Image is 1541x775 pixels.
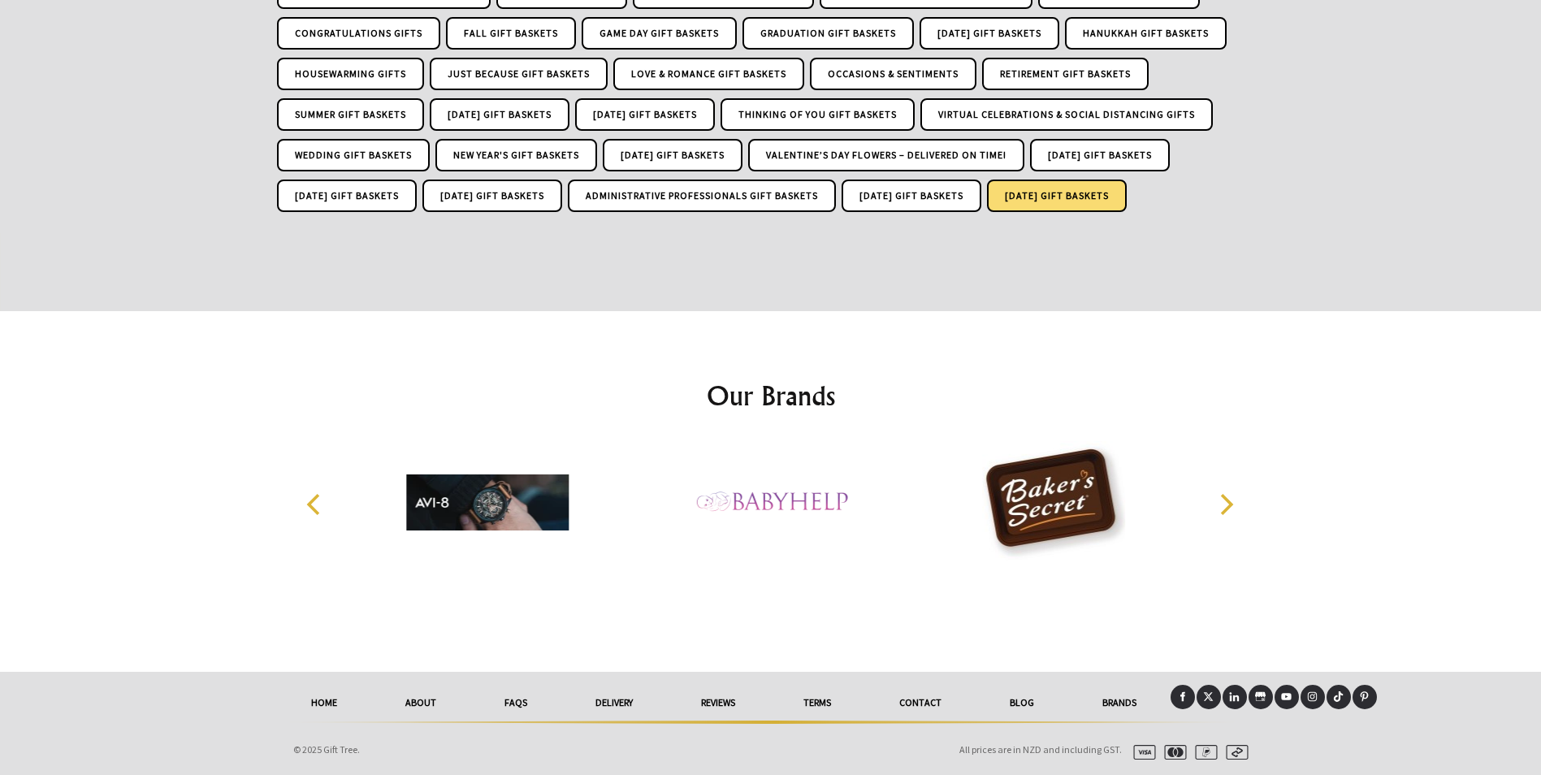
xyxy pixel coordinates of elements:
a: [DATE] Gift Baskets [603,139,742,171]
img: paypal.svg [1188,745,1218,760]
img: AVI-8 [406,441,569,563]
a: [DATE] Gift Baskets [430,98,569,131]
a: Summer Gift Baskets [277,98,424,131]
a: Love & Romance Gift Baskets [613,58,804,90]
a: Graduation Gift Baskets [742,17,914,50]
a: Congratulations Gifts [277,17,440,50]
h2: Our Brands [290,376,1252,415]
a: X (Twitter) [1197,685,1221,709]
a: Facebook [1171,685,1195,709]
a: Thinking of You Gift Baskets [721,98,915,131]
a: [DATE] Gift Baskets [842,180,981,212]
img: Baker's Secret [972,441,1135,563]
a: FAQs [470,685,561,721]
a: Housewarming Gifts [277,58,424,90]
a: reviews [667,685,769,721]
img: visa.svg [1127,745,1156,760]
img: afterpay.svg [1219,745,1249,760]
a: Virtual Celebrations & Social Distancing Gifts [920,98,1213,131]
img: mastercard.svg [1158,745,1187,760]
a: HOME [277,685,371,721]
a: Wedding Gift Baskets [277,139,430,171]
a: Occasions & Sentiments [810,58,976,90]
a: Valentine’s Day Flowers – Delivered On Time! [748,139,1024,171]
a: Pinterest [1353,685,1377,709]
a: delivery [561,685,667,721]
a: Fall Gift Baskets [446,17,576,50]
a: [DATE] Gift Baskets [1030,139,1170,171]
a: Hanukkah Gift Baskets [1065,17,1227,50]
a: Contact [865,685,976,721]
a: Brands [1068,685,1171,721]
a: [DATE] Gift Baskets [920,17,1059,50]
a: Instagram [1301,685,1325,709]
a: Youtube [1275,685,1299,709]
a: Tiktok [1327,685,1351,709]
a: LinkedIn [1223,685,1247,709]
a: About [371,685,470,721]
a: [DATE] Gift Baskets [422,180,562,212]
button: Previous [298,487,334,522]
span: © 2025 Gift Tree. [293,743,360,756]
a: [DATE] Gift Baskets [575,98,715,131]
span: All prices are in NZD and including GST. [959,743,1122,756]
a: Retirement Gift Baskets [982,58,1149,90]
button: Next [1208,487,1244,522]
a: Blog [976,685,1068,721]
img: Baby Help [690,441,852,563]
a: Terms [769,685,865,721]
a: New Year's Gift Baskets [435,139,597,171]
a: [DATE] Gift Baskets [987,180,1127,212]
a: [DATE] Gift Baskets [277,180,417,212]
a: Just Because Gift Baskets [430,58,608,90]
a: Game Day Gift Baskets [582,17,737,50]
a: Administrative Professionals Gift Baskets [568,180,836,212]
